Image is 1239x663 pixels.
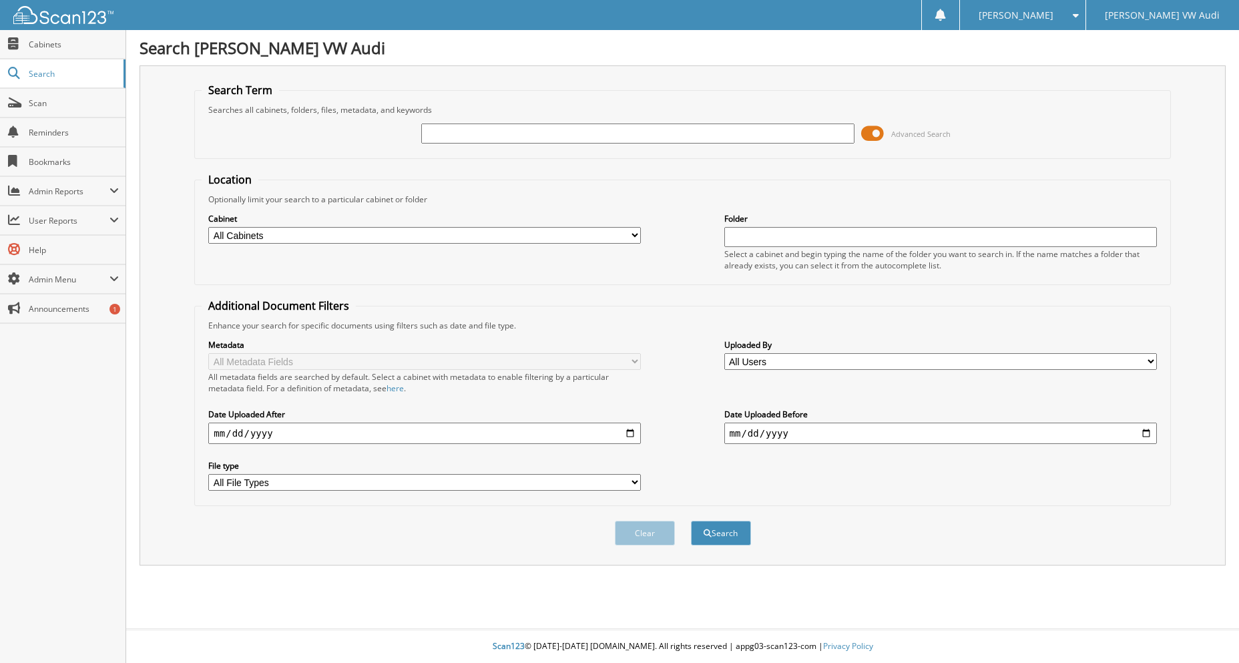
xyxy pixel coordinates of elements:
span: [PERSON_NAME] [979,11,1053,19]
span: Reminders [29,127,119,138]
span: Cabinets [29,39,119,50]
input: end [724,423,1157,444]
label: Uploaded By [724,339,1157,351]
span: Admin Menu [29,274,109,285]
span: User Reports [29,215,109,226]
span: Admin Reports [29,186,109,197]
input: start [208,423,641,444]
span: Scan [29,97,119,109]
div: Searches all cabinets, folders, files, metadata, and keywords [202,104,1163,116]
legend: Additional Document Filters [202,298,356,313]
div: 1 [109,304,120,314]
span: Advanced Search [891,129,951,139]
label: Date Uploaded Before [724,409,1157,420]
label: Metadata [208,339,641,351]
a: here [387,383,404,394]
label: File type [208,460,641,471]
span: Announcements [29,303,119,314]
div: Optionally limit your search to a particular cabinet or folder [202,194,1163,205]
label: Date Uploaded After [208,409,641,420]
div: Enhance your search for specific documents using filters such as date and file type. [202,320,1163,331]
label: Folder [724,213,1157,224]
button: Clear [615,521,675,545]
legend: Search Term [202,83,279,97]
legend: Location [202,172,258,187]
div: © [DATE]-[DATE] [DOMAIN_NAME]. All rights reserved | appg03-scan123-com | [126,630,1239,663]
span: Search [29,68,117,79]
img: scan123-logo-white.svg [13,6,113,24]
span: Scan123 [493,640,525,652]
div: Select a cabinet and begin typing the name of the folder you want to search in. If the name match... [724,248,1157,271]
button: Search [691,521,751,545]
h1: Search [PERSON_NAME] VW Audi [140,37,1226,59]
div: All metadata fields are searched by default. Select a cabinet with metadata to enable filtering b... [208,371,641,394]
a: Privacy Policy [823,640,873,652]
span: Bookmarks [29,156,119,168]
span: Help [29,244,119,256]
span: [PERSON_NAME] VW Audi [1105,11,1220,19]
label: Cabinet [208,213,641,224]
